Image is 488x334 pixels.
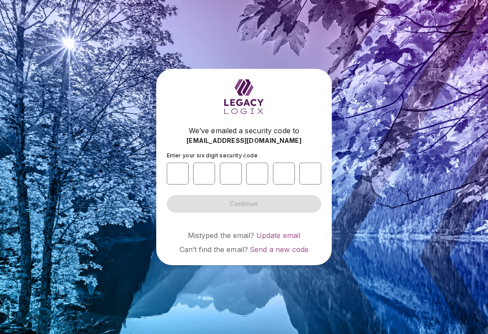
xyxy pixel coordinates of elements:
span: Mistyped the email? [188,231,255,240]
span: Can’t find the email? [179,245,248,254]
a: Update email [256,231,301,240]
span: We’ve emailed a security code to [189,125,299,136]
span: [EMAIL_ADDRESS][DOMAIN_NAME] [187,136,301,145]
a: Send a new code [250,245,309,254]
span: Enter your six digit security code [167,152,258,159]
